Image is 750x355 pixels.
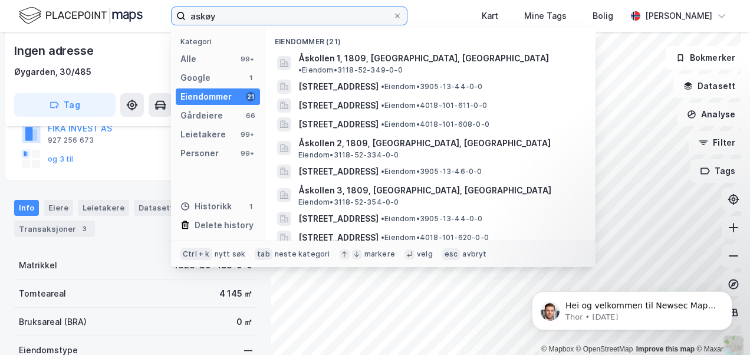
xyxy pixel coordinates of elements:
span: [STREET_ADDRESS] [298,212,379,226]
div: Google [180,71,210,85]
span: Åskollen 2, 1809, [GEOGRAPHIC_DATA], [GEOGRAPHIC_DATA] [298,136,581,150]
div: avbryt [462,249,486,259]
div: Matrikkel [19,258,57,272]
span: Eiendom • 3905-13-46-0-0 [381,167,482,176]
div: Kategori [180,37,260,46]
button: Datasett [673,74,745,98]
span: • [381,233,384,242]
span: • [381,120,384,129]
div: 927 256 673 [48,136,94,145]
div: velg [417,249,433,259]
button: Bokmerker [666,46,745,70]
span: Åskollen 1, 1809, [GEOGRAPHIC_DATA], [GEOGRAPHIC_DATA] [298,51,549,65]
div: 3 [78,223,90,235]
div: nytt søk [215,249,246,259]
span: Eiendom • 4018-101-611-0-0 [381,101,487,110]
div: 1 [246,202,255,211]
span: • [298,65,302,74]
div: Transaksjoner [14,221,95,237]
div: Kart [482,9,498,23]
button: Tags [690,159,745,183]
div: Info [14,200,39,215]
span: [STREET_ADDRESS] [298,98,379,113]
div: 0 ㎡ [236,315,252,329]
div: Historikk [180,199,232,213]
span: • [381,101,384,110]
span: Eiendom • 4018-101-620-0-0 [381,233,489,242]
div: Tomteareal [19,287,66,301]
input: Søk på adresse, matrikkel, gårdeiere, leietakere eller personer [186,7,393,25]
div: Bolig [593,9,613,23]
span: • [381,214,384,223]
div: Mine Tags [524,9,567,23]
div: Leietakere [78,200,129,215]
span: [STREET_ADDRESS] [298,231,379,245]
div: Delete history [195,218,254,232]
span: Eiendom • 3118-52-334-0-0 [298,150,399,160]
button: Tag [14,93,116,117]
a: Mapbox [541,345,574,353]
img: logo.f888ab2527a4732fd821a326f86c7f29.svg [19,5,143,26]
iframe: Intercom notifications message [514,267,750,349]
div: markere [364,249,395,259]
div: Øygarden, 30/485 [14,65,91,79]
span: • [381,167,384,176]
div: Ctrl + k [180,248,212,260]
div: Personer [180,146,219,160]
div: Ingen adresse [14,41,96,60]
span: [STREET_ADDRESS] [298,80,379,94]
div: Alle [180,52,196,66]
div: tab [255,248,272,260]
div: 99+ [239,130,255,139]
div: Eiendommer (21) [265,28,596,49]
div: Datasett [134,200,178,215]
span: [STREET_ADDRESS] [298,117,379,132]
div: Eiendommer [180,90,232,104]
a: OpenStreetMap [576,345,633,353]
button: Analyse [677,103,745,126]
div: Eiere [44,200,73,215]
span: Eiendom • 3118-52-349-0-0 [298,65,403,75]
div: esc [442,248,460,260]
div: 99+ [239,149,255,158]
div: 1 [246,73,255,83]
div: neste kategori [275,249,330,259]
a: Improve this map [636,345,695,353]
span: Eiendom • 4018-101-608-0-0 [381,120,489,129]
span: Eiendom • 3118-52-354-0-0 [298,198,399,207]
div: 21 [246,92,255,101]
div: [PERSON_NAME] [645,9,712,23]
span: • [381,82,384,91]
button: Filter [689,131,745,155]
div: 66 [246,111,255,120]
span: [STREET_ADDRESS] [298,165,379,179]
div: 99+ [239,54,255,64]
div: 4 145 ㎡ [219,287,252,301]
span: Eiendom • 3905-13-44-0-0 [381,82,483,91]
div: Bruksareal (BRA) [19,315,87,329]
span: Eiendom • 3905-13-44-0-0 [381,214,483,223]
div: Gårdeiere [180,109,223,123]
span: Åskollen 3, 1809, [GEOGRAPHIC_DATA], [GEOGRAPHIC_DATA] [298,183,581,198]
div: Leietakere [180,127,226,142]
